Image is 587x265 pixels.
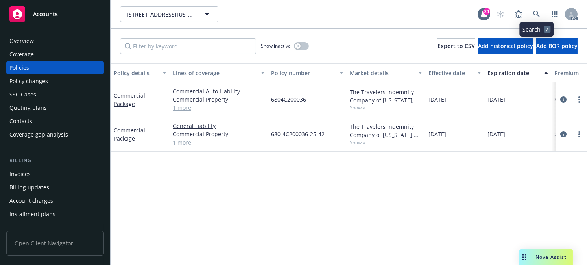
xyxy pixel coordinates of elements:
[173,87,265,95] a: Commercial Auto Liability
[9,208,55,221] div: Installment plans
[350,139,422,146] span: Show all
[428,130,446,138] span: [DATE]
[173,138,265,146] a: 1 more
[6,102,104,114] a: Quoting plans
[6,115,104,128] a: Contacts
[33,11,58,17] span: Accounts
[493,6,508,22] a: Start snowing
[173,104,265,112] a: 1 more
[547,6,563,22] a: Switch app
[111,63,170,82] button: Policy details
[170,63,268,82] button: Lines of coverage
[120,38,256,54] input: Filter by keyword...
[9,195,53,207] div: Account charges
[114,126,145,142] a: Commercial Package
[487,69,539,77] div: Expiration date
[425,63,484,82] button: Effective date
[428,69,473,77] div: Effective date
[536,42,578,50] span: Add BOR policy
[559,130,568,139] a: circleInformation
[6,168,104,180] a: Invoices
[6,88,104,101] a: SSC Cases
[574,130,584,139] a: more
[114,92,145,107] a: Commercial Package
[173,95,265,104] a: Commercial Property
[9,48,34,61] div: Coverage
[6,61,104,74] a: Policies
[9,181,49,194] div: Billing updates
[559,95,568,104] a: circleInformation
[9,61,29,74] div: Policies
[9,168,31,180] div: Invoices
[529,6,545,22] a: Search
[9,128,68,141] div: Coverage gap analysis
[271,69,335,77] div: Policy number
[519,249,529,265] div: Drag to move
[350,88,422,104] div: The Travelers Indemnity Company of [US_STATE], Travelers Insurance
[271,130,325,138] span: 680-4C200036-25-42
[6,195,104,207] a: Account charges
[261,43,291,49] span: Show inactive
[9,88,36,101] div: SSC Cases
[487,130,505,138] span: [DATE]
[6,157,104,165] div: Billing
[9,35,34,47] div: Overview
[173,122,265,130] a: General Liability
[347,63,425,82] button: Market details
[6,128,104,141] a: Coverage gap analysis
[511,6,526,22] a: Report a Bug
[6,3,104,25] a: Accounts
[437,38,475,54] button: Export to CSV
[574,95,584,104] a: more
[271,95,306,104] span: 6804C200036
[350,69,413,77] div: Market details
[478,42,533,50] span: Add historical policy
[6,208,104,221] a: Installment plans
[519,249,573,265] button: Nova Assist
[9,75,48,87] div: Policy changes
[483,8,490,15] div: 24
[6,75,104,87] a: Policy changes
[6,231,104,256] span: Open Client Navigator
[6,35,104,47] a: Overview
[127,10,195,19] span: [STREET_ADDRESS][US_STATE] HOA
[428,95,446,104] span: [DATE]
[350,122,422,139] div: The Travelers Indemnity Company of [US_STATE], Travelers Insurance
[535,254,567,260] span: Nova Assist
[350,104,422,111] span: Show all
[554,69,587,77] div: Premium
[536,38,578,54] button: Add BOR policy
[9,102,47,114] div: Quoting plans
[114,69,158,77] div: Policy details
[6,48,104,61] a: Coverage
[484,63,551,82] button: Expiration date
[173,130,265,138] a: Commercial Property
[120,6,218,22] button: [STREET_ADDRESS][US_STATE] HOA
[478,38,533,54] button: Add historical policy
[487,95,505,104] span: [DATE]
[6,181,104,194] a: Billing updates
[437,42,475,50] span: Export to CSV
[268,63,347,82] button: Policy number
[173,69,256,77] div: Lines of coverage
[9,115,32,128] div: Contacts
